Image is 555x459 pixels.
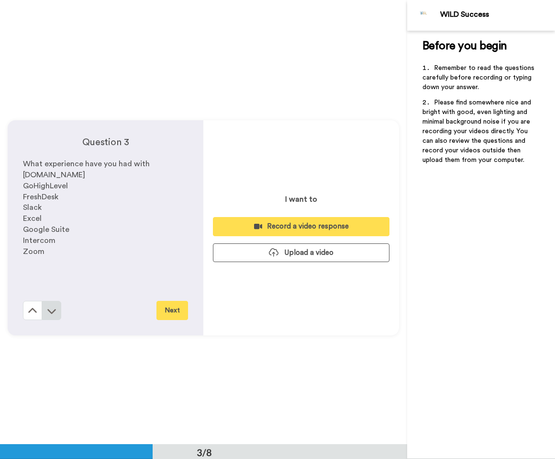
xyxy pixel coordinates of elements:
[412,4,435,27] img: Profile Image
[23,171,85,179] span: [DOMAIN_NAME]
[285,194,317,205] p: I want to
[422,99,533,163] span: Please find somewhere nice and bright with good, even lighting and minimal background noise if yo...
[23,193,58,201] span: FreshDesk
[23,182,68,190] span: GoHighLevel
[181,446,227,459] div: 3/8
[156,301,188,320] button: Next
[422,65,536,91] span: Remember to read the questions carefully before recording or typing down your answer.
[221,221,382,231] div: Record a video response
[23,160,150,168] span: What experience have you had with
[422,40,507,52] span: Before you begin
[213,217,389,236] button: Record a video response
[23,237,55,244] span: Intercom
[23,136,188,149] h4: Question 3
[23,248,44,255] span: Zoom
[23,215,42,222] span: Excel
[23,226,69,233] span: Google Suite
[213,243,389,262] button: Upload a video
[440,10,555,19] div: WILD Success
[23,204,42,211] span: Slack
